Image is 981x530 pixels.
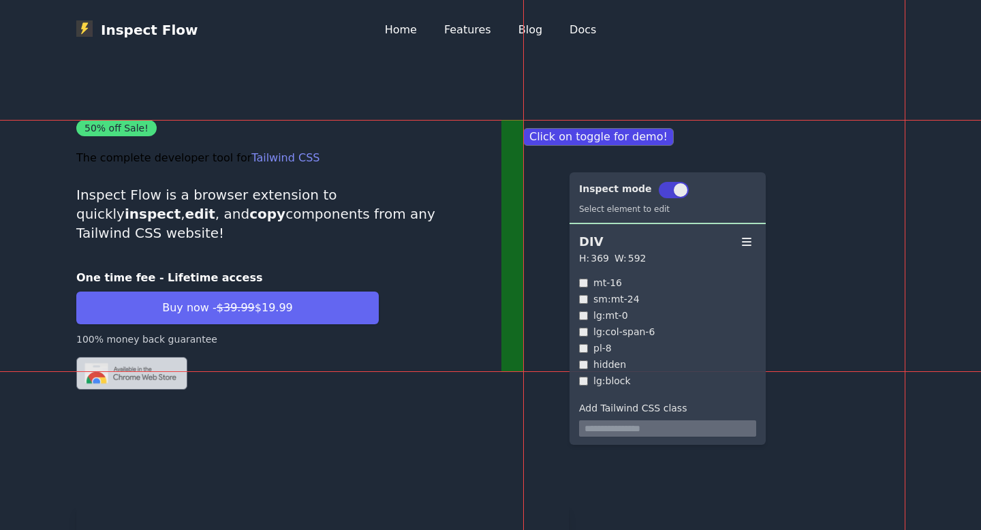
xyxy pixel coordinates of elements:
[579,232,604,251] p: DIV
[523,128,674,146] p: Click on toggle for demo!
[579,401,756,415] label: Add Tailwind CSS class
[385,22,417,38] a: Home
[76,20,198,40] p: Inspect Flow
[76,332,379,346] p: 100% money back guarantee
[76,20,93,37] img: Inspect Flow logo
[251,151,320,164] span: Tailwind CSS
[593,325,655,339] p: lg:col-span-6
[628,251,647,265] p: 592
[76,20,198,40] a: Inspect Flow logoInspect Flow
[249,206,285,222] strong: copy
[570,22,596,38] a: Docs
[76,120,157,136] span: 50% off Sale!
[76,16,905,44] nav: Global
[593,309,628,322] p: lg:mt-0
[76,357,187,390] img: Chrome logo
[593,374,631,388] p: lg:block
[76,150,480,166] h1: The complete developer tool for
[593,341,612,355] p: pl-8
[593,276,622,290] p: mt-16
[444,22,491,38] a: Features
[217,301,255,314] span: $39.99
[579,251,589,265] p: H:
[579,204,689,215] p: Select element to edit
[614,251,627,265] p: W:
[162,300,293,316] span: Buy now - $19.99
[185,206,215,222] strong: edit
[76,185,480,243] p: Inspect Flow is a browser extension to quickly , , and components from any Tailwind CSS website!
[579,182,652,198] p: Inspect mode
[593,292,640,306] p: sm:mt-24
[591,251,609,265] p: 369
[518,22,542,38] a: Blog
[76,292,379,324] button: Buy now -$39.99$19.99
[76,270,379,286] p: One time fee - Lifetime access
[125,206,181,222] strong: inspect
[593,358,626,371] p: hidden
